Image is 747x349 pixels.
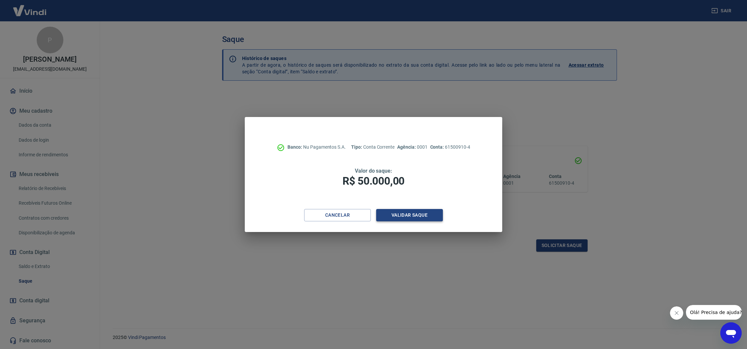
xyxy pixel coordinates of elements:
[720,322,742,344] iframe: Botão para abrir a janela de mensagens
[430,144,445,150] span: Conta:
[351,144,395,151] p: Conta Corrente
[670,306,683,320] iframe: Fechar mensagem
[686,305,742,320] iframe: Mensagem da empresa
[376,209,443,221] button: Validar saque
[304,209,371,221] button: Cancelar
[397,144,417,150] span: Agência:
[351,144,363,150] span: Tipo:
[342,175,405,187] span: R$ 50.000,00
[4,5,56,10] span: Olá! Precisa de ajuda?
[287,144,346,151] p: Nu Pagamentos S.A.
[397,144,427,151] p: 0001
[287,144,303,150] span: Banco:
[355,168,392,174] span: Valor do saque:
[430,144,470,151] p: 61500910-4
